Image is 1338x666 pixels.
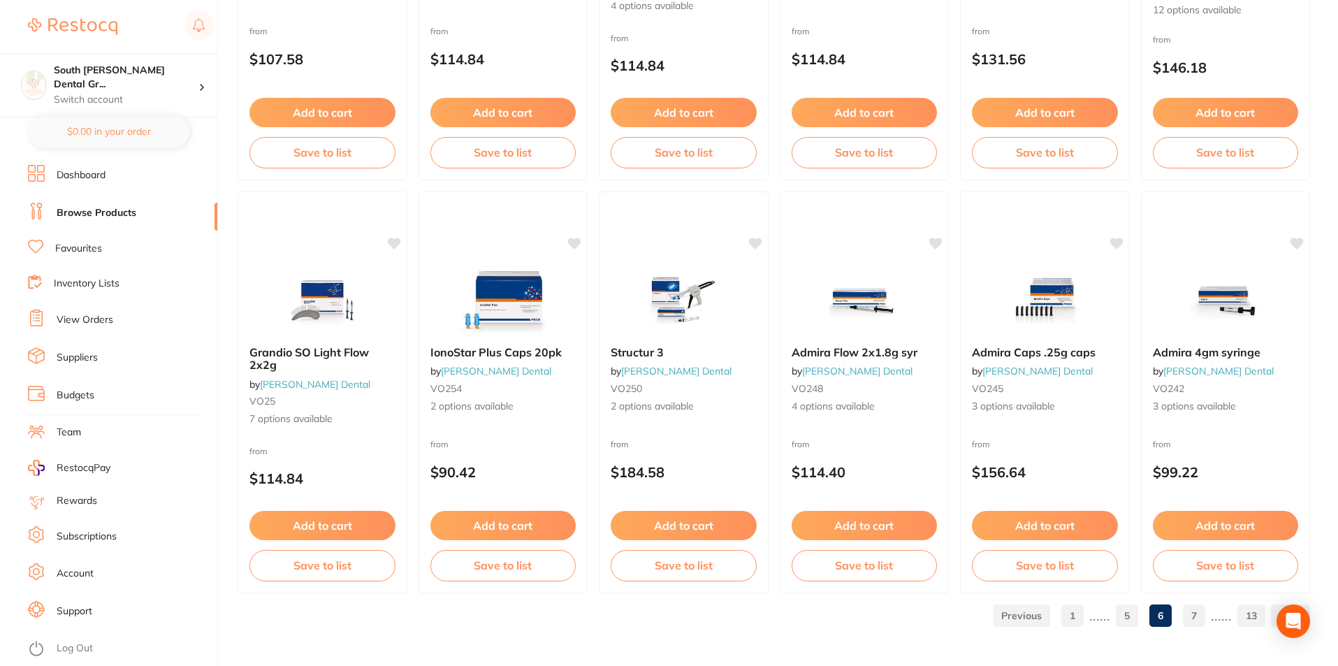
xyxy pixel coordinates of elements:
a: Account [57,567,94,581]
b: Admira Flow 2x1.8g syr [792,346,938,359]
span: 4 options available [792,400,938,414]
img: Admira 4gm syringe [1180,265,1271,335]
span: by [972,365,1093,377]
span: 12 options available [1153,3,1299,17]
a: 13 [1237,602,1265,630]
a: [PERSON_NAME] Dental [621,365,732,377]
a: [PERSON_NAME] Dental [982,365,1093,377]
img: Admira Caps .25g caps [999,265,1090,335]
span: from [1153,34,1171,45]
button: Add to cart [249,511,395,540]
button: Add to cart [972,98,1118,127]
span: by [792,365,912,377]
p: $114.84 [611,57,757,73]
button: Save to list [972,550,1118,581]
p: $184.58 [611,464,757,480]
p: $114.84 [792,51,938,67]
span: from [611,439,629,449]
img: RestocqPay [28,460,45,476]
p: $99.22 [1153,464,1299,480]
b: Grandio SO Light Flow 2x2g [249,346,395,372]
img: IonoStar Plus Caps 20pk [458,265,548,335]
button: Save to list [1153,550,1299,581]
span: RestocqPay [57,461,110,475]
h4: South Burnett Dental Group [54,64,198,91]
span: from [792,439,810,449]
p: $131.56 [972,51,1118,67]
span: from [792,26,810,36]
button: Add to cart [430,511,576,540]
p: Switch account [54,93,198,107]
span: VO250 [611,382,642,395]
span: by [1153,365,1274,377]
span: from [611,33,629,43]
a: Budgets [57,389,94,403]
button: Save to list [249,137,395,168]
span: by [430,365,551,377]
div: Open Intercom Messenger [1277,605,1310,638]
span: Structur 3 [611,345,664,359]
a: [PERSON_NAME] Dental [802,365,912,377]
span: Admira 4gm syringe [1153,345,1260,359]
a: [PERSON_NAME] Dental [441,365,551,377]
button: Add to cart [1153,511,1299,540]
button: Save to list [430,137,576,168]
p: $90.42 [430,464,576,480]
span: VO25 [249,395,275,407]
a: Inventory Lists [54,277,119,291]
span: 2 options available [430,400,576,414]
span: from [249,446,268,456]
span: 2 options available [611,400,757,414]
button: Add to cart [792,511,938,540]
span: Admira Flow 2x1.8g syr [792,345,917,359]
a: Team [57,426,81,440]
span: 3 options available [972,400,1118,414]
p: ...... [1211,607,1232,623]
img: Structur 3 [638,265,729,335]
button: Add to cart [611,511,757,540]
span: VO245 [972,382,1003,395]
a: 1 [1061,602,1084,630]
a: Restocq Logo [28,10,117,43]
a: Suppliers [57,351,98,365]
button: Save to list [792,550,938,581]
span: Admira Caps .25g caps [972,345,1096,359]
button: Save to list [430,550,576,581]
a: Dashboard [57,168,106,182]
button: Add to cart [249,98,395,127]
span: from [972,439,990,449]
p: $146.18 [1153,59,1299,75]
a: [PERSON_NAME] Dental [260,378,370,391]
p: $114.84 [249,470,395,486]
button: Add to cart [611,98,757,127]
span: from [249,26,268,36]
button: Add to cart [430,98,576,127]
b: Admira Caps .25g caps [972,346,1118,359]
button: Save to list [611,137,757,168]
a: Rewards [57,494,97,508]
b: IonoStar Plus Caps 20pk [430,346,576,359]
p: $156.64 [972,464,1118,480]
span: by [249,378,370,391]
img: Admira Flow 2x1.8g syr [819,265,910,335]
span: from [1153,439,1171,449]
b: Structur 3 [611,346,757,359]
button: Save to list [249,550,395,581]
button: Save to list [972,137,1118,168]
button: Save to list [1153,137,1299,168]
span: 7 options available [249,412,395,426]
button: Add to cart [972,511,1118,540]
span: by [611,365,732,377]
button: Save to list [792,137,938,168]
a: RestocqPay [28,460,110,476]
a: Browse Products [57,206,136,220]
img: Restocq Logo [28,18,117,35]
span: from [430,26,449,36]
span: from [972,26,990,36]
p: $107.58 [249,51,395,67]
a: Log Out [57,642,93,656]
a: 6 [1149,602,1172,630]
img: South Burnett Dental Group [22,71,46,96]
span: Grandio SO Light Flow 2x2g [249,345,369,372]
button: Add to cart [1153,98,1299,127]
